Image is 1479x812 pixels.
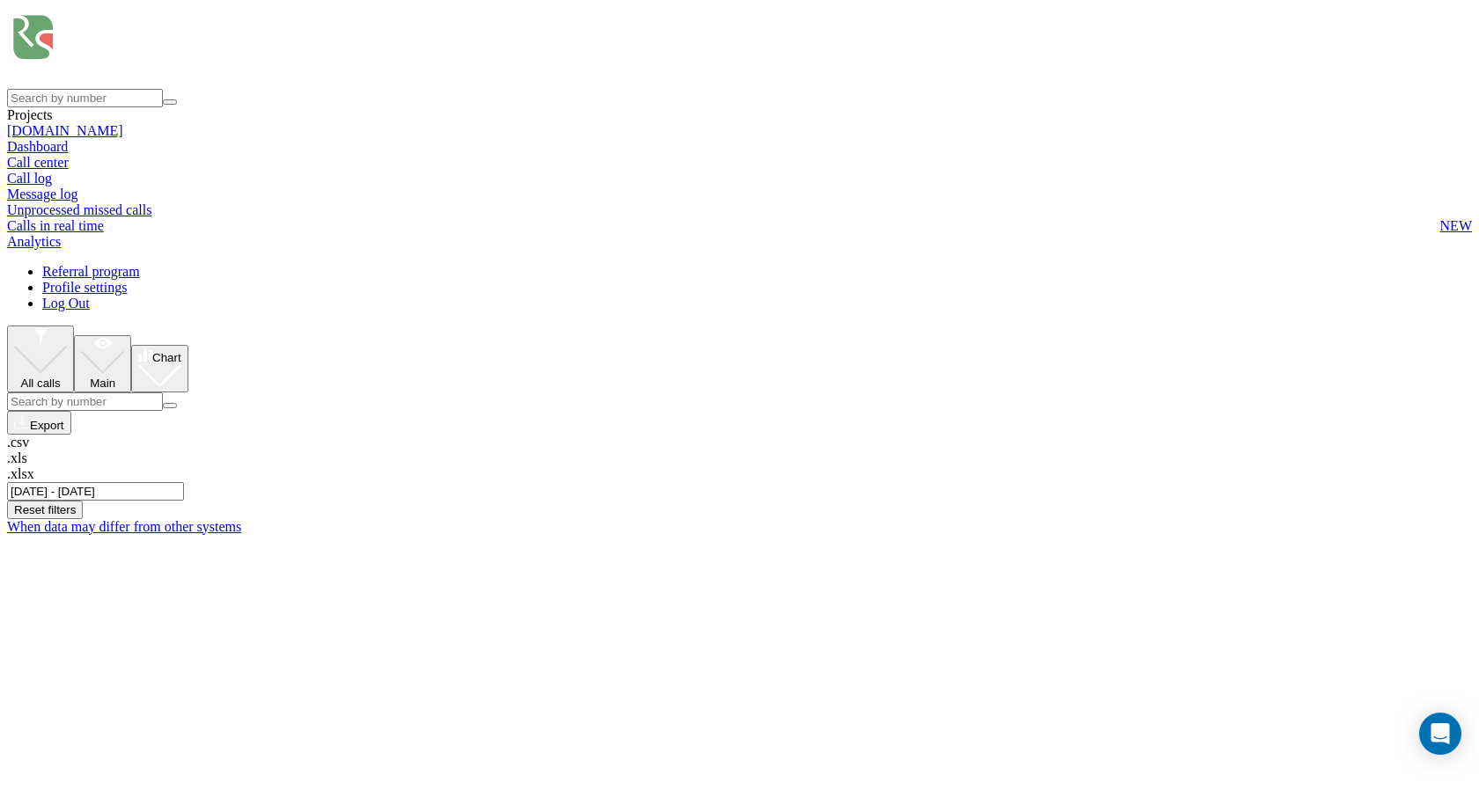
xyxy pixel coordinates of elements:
a: Unprocessed missed calls [7,202,1472,218]
input: Search by number [7,89,163,107]
a: Call log [7,171,1472,187]
button: Export [7,411,71,435]
span: Message log [7,187,77,202]
a: When data may differ from other systems [7,519,241,534]
span: Unprocessed missed calls [7,202,151,218]
a: Message log [7,187,1472,202]
a: Profile settings [42,280,127,295]
a: Calls in real timeNEW [7,218,1472,234]
span: .csv [7,435,29,450]
a: Analytics [7,234,61,249]
a: Referral program [42,264,140,279]
span: Call log [7,171,52,187]
button: All calls [7,326,74,392]
a: Log Out [42,296,90,311]
span: Chart [152,351,181,364]
span: All calls [21,377,61,390]
span: .xlsx [7,466,34,481]
a: Call center [7,155,69,170]
img: Ringostat logo [7,7,271,85]
input: Search by number [7,392,163,411]
div: Projects [7,107,1472,123]
a: [DOMAIN_NAME] [7,123,123,138]
span: NEW [1440,218,1472,234]
button: Reset filters [7,501,83,519]
span: Calls in real time [7,218,104,234]
a: Dashboard [7,139,68,154]
button: Main [74,335,131,392]
div: Open Intercom Messenger [1419,713,1461,755]
span: .xls [7,450,27,465]
button: Chart [131,345,188,391]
